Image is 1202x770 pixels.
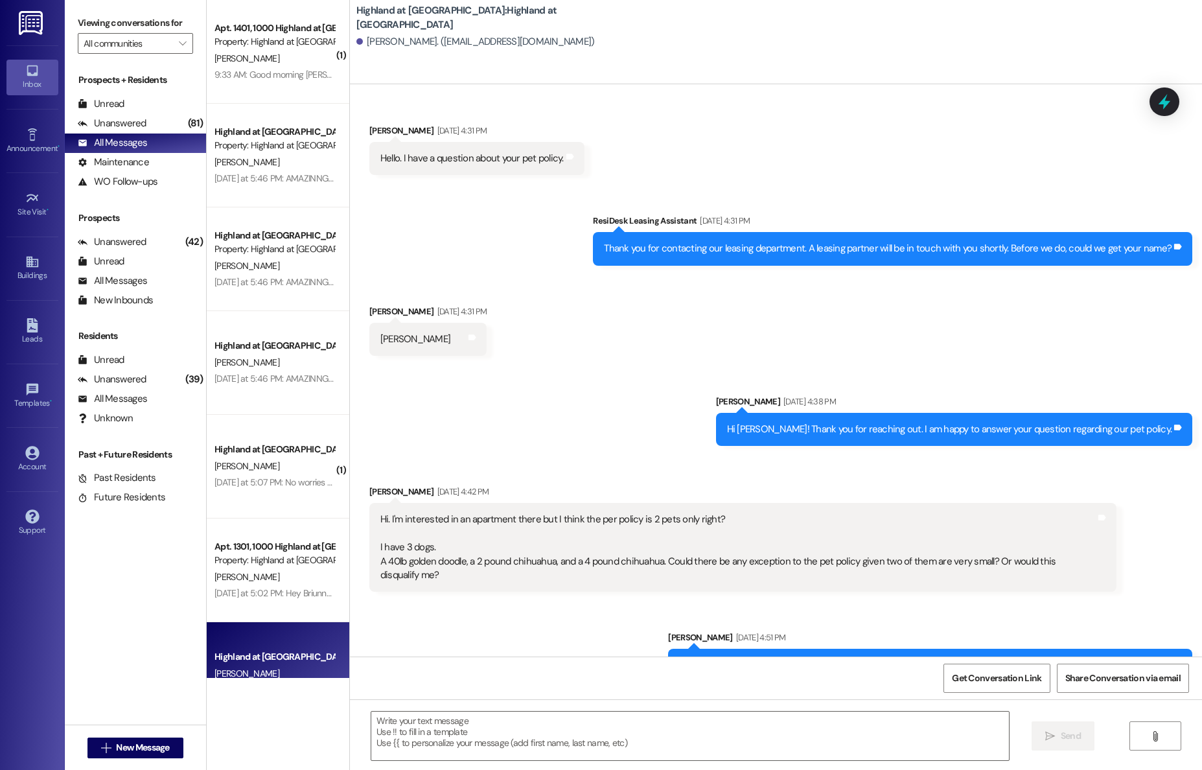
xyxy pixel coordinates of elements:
[214,260,279,272] span: [PERSON_NAME]
[78,117,146,130] div: Unanswered
[116,741,169,754] span: New Message
[78,136,147,150] div: All Messages
[6,251,58,286] a: Buildings
[697,214,750,227] div: [DATE] 4:31 PM
[6,379,58,414] a: Templates •
[58,142,60,151] span: •
[65,211,206,225] div: Prospects
[78,274,147,288] div: All Messages
[65,448,206,461] div: Past + Future Residents
[214,668,279,679] span: [PERSON_NAME]
[214,554,334,567] div: Property: Highland at [GEOGRAPHIC_DATA]
[214,587,781,599] div: [DATE] at 5:02 PM: Hey Briunna! It was a pleasure speaking to you. Here is our security company's...
[1032,721,1094,751] button: Send
[593,214,1192,232] div: ResiDesk Leasing Assistant
[733,631,786,644] div: [DATE] 4:51 PM
[78,97,124,111] div: Unread
[214,540,334,554] div: Apt. 1301, 1000 Highland at [GEOGRAPHIC_DATA]
[380,152,564,165] div: Hello. I have a question about your pet policy.
[47,205,49,215] span: •
[50,397,52,406] span: •
[214,156,279,168] span: [PERSON_NAME]
[369,305,487,323] div: [PERSON_NAME]
[214,373,660,384] div: [DATE] at 5:46 PM: AMAZINNG THANK YOU SO MUCH FOR BEING SO HELPFUL!🥹 You are THE BEST for doing t...
[78,491,165,504] div: Future Residents
[434,124,487,137] div: [DATE] 4:31 PM
[952,671,1041,685] span: Get Conversation Link
[369,485,1117,503] div: [PERSON_NAME]
[369,124,584,142] div: [PERSON_NAME]
[6,506,58,541] a: Support
[65,329,206,343] div: Residents
[214,460,279,472] span: [PERSON_NAME]
[214,571,279,583] span: [PERSON_NAME]
[182,232,206,252] div: (42)
[380,332,450,346] div: [PERSON_NAME]
[214,443,334,456] div: Highland at [GEOGRAPHIC_DATA]
[214,52,279,64] span: [PERSON_NAME]
[78,353,124,367] div: Unread
[84,33,172,54] input: All communities
[214,125,334,139] div: Highland at [GEOGRAPHIC_DATA]
[356,4,616,32] b: Highland at [GEOGRAPHIC_DATA]: Highland at [GEOGRAPHIC_DATA]
[434,305,487,318] div: [DATE] 4:31 PM
[214,356,279,368] span: [PERSON_NAME]
[1150,731,1160,741] i: 
[19,11,45,35] img: ResiDesk Logo
[727,423,1172,436] div: Hi [PERSON_NAME]! Thank you for reaching out. I am happy to answer your question regarding our pe...
[1057,664,1189,693] button: Share Conversation via email
[780,395,836,408] div: [DATE] 4:38 PM
[1061,729,1081,743] span: Send
[6,314,58,349] a: Leads
[214,242,334,256] div: Property: Highland at [GEOGRAPHIC_DATA]
[1065,671,1181,685] span: Share Conversation via email
[78,471,156,485] div: Past Residents
[78,294,153,307] div: New Inbounds
[1045,731,1055,741] i: 
[214,229,334,242] div: Highland at [GEOGRAPHIC_DATA]
[182,369,206,390] div: (39)
[78,13,193,33] label: Viewing conversations for
[78,175,157,189] div: WO Follow-ups
[380,513,1096,582] div: Hi. I'm interested in an apartment there but I think the per policy is 2 pets only right? I have ...
[185,113,206,134] div: (81)
[78,392,147,406] div: All Messages
[214,21,334,35] div: Apt. 1401, 1000 Highland at [GEOGRAPHIC_DATA]
[6,60,58,95] a: Inbox
[214,339,334,353] div: Highland at [GEOGRAPHIC_DATA]
[179,38,186,49] i: 
[6,187,58,222] a: Site Visit •
[356,35,595,49] div: [PERSON_NAME]. ([EMAIL_ADDRESS][DOMAIN_NAME])
[6,442,58,477] a: Account
[214,172,660,184] div: [DATE] at 5:46 PM: AMAZINNG THANK YOU SO MUCH FOR BEING SO HELPFUL!🥹 You are THE BEST for doing t...
[78,235,146,249] div: Unanswered
[65,73,206,87] div: Prospects + Residents
[87,738,183,758] button: New Message
[604,242,1172,255] div: Thank you for contacting our leasing department. A leasing partner will be in touch with you shor...
[214,35,334,49] div: Property: Highland at [GEOGRAPHIC_DATA]
[214,650,334,664] div: Highland at [GEOGRAPHIC_DATA]
[78,255,124,268] div: Unread
[943,664,1050,693] button: Get Conversation Link
[434,485,489,498] div: [DATE] 4:42 PM
[214,476,627,488] div: [DATE] at 5:07 PM: No worries at all! Thanks for letting me know. I will get that lease sent over...
[101,743,111,753] i: 
[668,631,1192,649] div: [PERSON_NAME]
[78,412,133,425] div: Unknown
[214,139,334,152] div: Property: Highland at [GEOGRAPHIC_DATA]
[78,156,149,169] div: Maintenance
[78,373,146,386] div: Unanswered
[716,395,1193,413] div: [PERSON_NAME]
[214,276,660,288] div: [DATE] at 5:46 PM: AMAZINNG THANK YOU SO MUCH FOR BEING SO HELPFUL!🥹 You are THE BEST for doing t...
